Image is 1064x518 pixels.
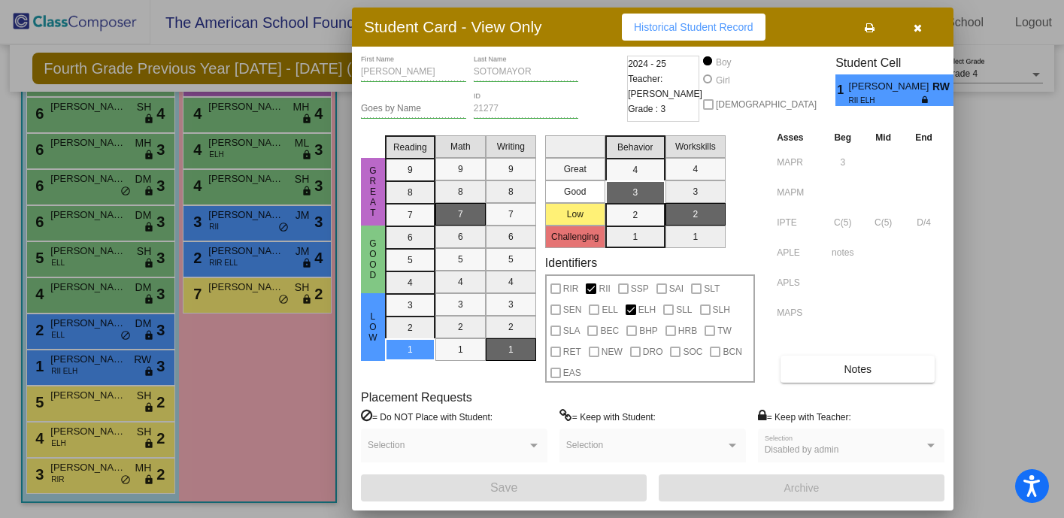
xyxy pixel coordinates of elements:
[602,343,623,361] span: NEW
[559,409,656,424] label: = Keep with Student:
[628,56,666,71] span: 2024 - 25
[361,409,493,424] label: = Do NOT Place with Student:
[600,322,619,340] span: BEC
[631,280,649,298] span: SSP
[777,241,818,264] input: assessment
[717,322,732,340] span: TW
[777,181,818,204] input: assessment
[678,322,697,340] span: HRB
[903,129,944,146] th: End
[361,390,472,404] label: Placement Requests
[781,356,935,383] button: Notes
[599,280,610,298] span: RII
[723,343,741,361] span: BCN
[622,14,765,41] button: Historical Student Record
[563,364,581,382] span: EAS
[784,482,820,494] span: Archive
[545,256,597,270] label: Identifiers
[715,56,732,69] div: Boy
[628,101,665,117] span: Grade : 3
[777,301,818,324] input: assessment
[822,129,863,146] th: Beg
[364,17,542,36] h3: Student Card - View Only
[634,21,753,33] span: Historical Student Record
[366,165,380,218] span: Great
[849,95,922,106] span: RII ELH
[777,211,818,234] input: assessment
[638,301,656,319] span: ELH
[932,79,953,95] span: RW
[844,363,872,375] span: Notes
[361,104,466,114] input: goes by name
[563,301,582,319] span: SEN
[643,343,663,361] span: DRO
[713,301,730,319] span: SLH
[563,280,579,298] span: RIR
[777,151,818,174] input: assessment
[366,311,380,343] span: Low
[777,271,818,294] input: assessment
[835,81,848,99] span: 1
[628,71,702,101] span: Teacher: [PERSON_NAME]
[602,301,617,319] span: ELL
[366,238,380,280] span: Good
[715,74,730,87] div: Girl
[490,481,517,494] span: Save
[474,104,579,114] input: Enter ID
[765,444,839,455] span: Disabled by admin
[563,343,581,361] span: RET
[563,322,581,340] span: SLA
[683,343,702,361] span: SOC
[716,95,817,114] span: [DEMOGRAPHIC_DATA]
[676,301,692,319] span: SLL
[659,474,944,501] button: Archive
[849,79,932,95] span: [PERSON_NAME]
[773,129,822,146] th: Asses
[758,409,851,424] label: = Keep with Teacher:
[704,280,720,298] span: SLT
[835,56,966,70] h3: Student Cell
[953,81,966,99] span: 3
[669,280,684,298] span: SAI
[639,322,658,340] span: BHP
[863,129,903,146] th: Mid
[361,474,647,501] button: Save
